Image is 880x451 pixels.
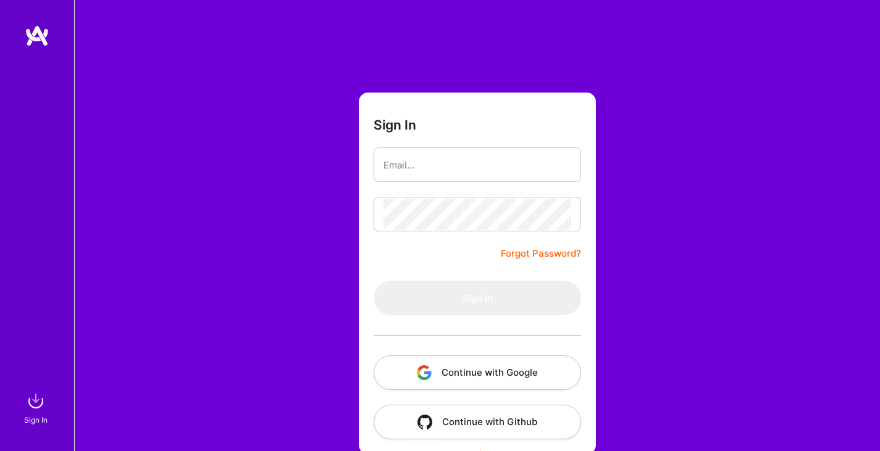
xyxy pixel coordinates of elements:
img: logo [25,25,49,47]
button: Continue with Github [374,405,581,439]
input: Email... [383,149,571,181]
img: sign in [23,389,48,413]
h3: Sign In [374,117,416,133]
a: sign inSign In [26,389,48,426]
button: Continue with Google [374,355,581,390]
button: Sign In [374,281,581,315]
img: icon [417,365,432,380]
img: icon [417,415,432,429]
a: Forgot Password? [501,246,581,261]
div: Sign In [24,413,48,426]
